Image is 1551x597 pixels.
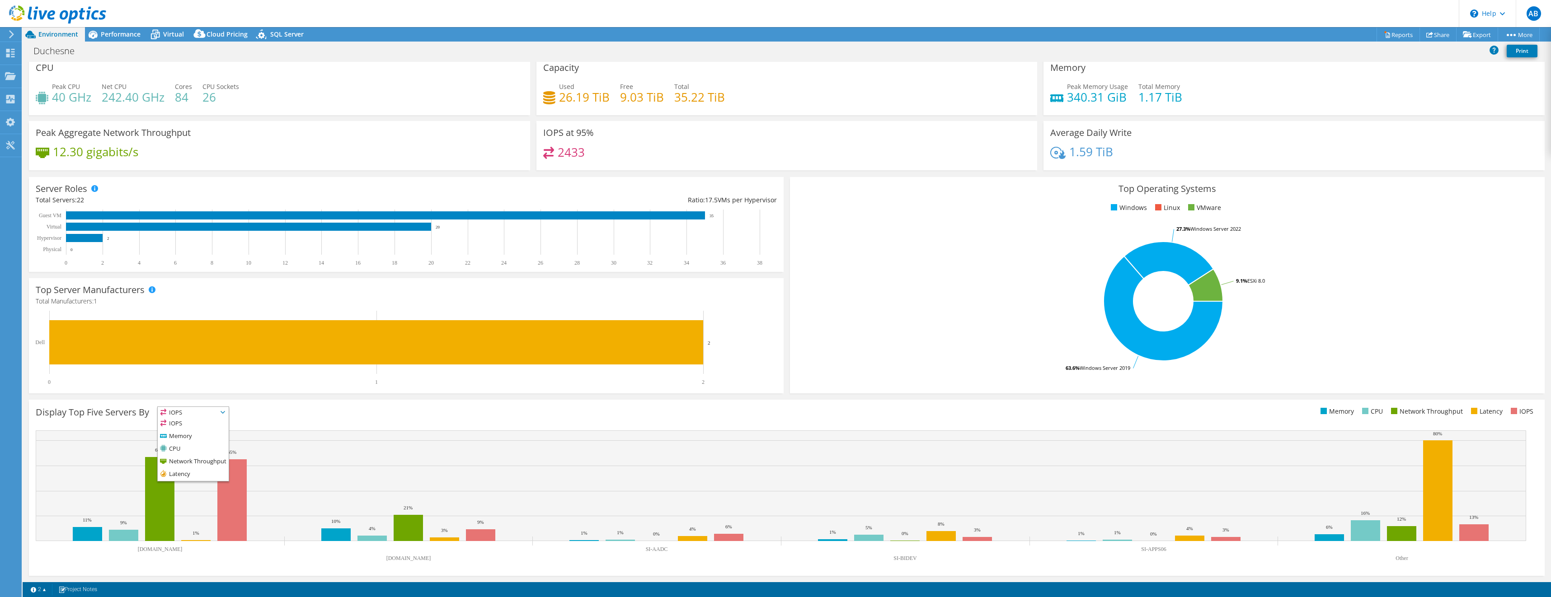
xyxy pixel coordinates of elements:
a: Export [1456,28,1498,42]
tspan: Windows Server 2019 [1080,364,1130,371]
text: 14 [319,260,324,266]
text: 0 [48,379,51,385]
li: CPU [158,443,229,456]
text: 18 [392,260,397,266]
text: 6% [1326,524,1333,530]
li: Linux [1153,203,1180,213]
text: 16 [355,260,361,266]
text: 11% [83,517,92,522]
span: AB [1527,6,1541,21]
text: 0 [70,247,73,252]
span: 1 [94,297,97,305]
text: 3% [441,527,448,533]
span: Environment [38,30,78,38]
tspan: 9.1% [1236,277,1247,284]
text: 1 [375,379,378,385]
text: 0% [653,531,660,536]
li: Windows [1109,203,1147,213]
span: Peak CPU [52,82,80,91]
text: 35 [710,214,714,218]
span: Used [559,82,574,91]
span: IOPS [158,407,229,418]
text: 3% [974,527,981,532]
h3: Memory [1050,63,1086,73]
text: 8 [211,260,213,266]
span: Total [674,82,689,91]
text: 36 [720,260,726,266]
h4: 242.40 GHz [102,92,164,102]
a: Project Notes [52,584,103,595]
a: More [1498,28,1540,42]
text: 16% [1361,510,1370,516]
h4: 2433 [558,147,585,157]
text: 2 [101,260,104,266]
text: SI-APPS06 [1141,546,1166,552]
text: 10% [331,518,340,524]
h1: Duchesne [29,46,89,56]
text: 0 [65,260,67,266]
tspan: ESXi 8.0 [1247,277,1265,284]
text: 1% [829,529,836,535]
h3: Average Daily Write [1050,128,1132,138]
text: 2 [708,340,710,345]
h4: 40 GHz [52,92,91,102]
h4: 35.22 TiB [674,92,725,102]
tspan: Windows Server 2022 [1190,225,1241,232]
text: SI-AADC [646,546,668,552]
text: 9% [477,519,484,525]
text: 30 [611,260,616,266]
h4: 340.31 GiB [1067,92,1128,102]
a: Share [1419,28,1457,42]
span: 22 [77,196,84,204]
text: 24 [501,260,507,266]
text: [DOMAIN_NAME] [386,555,431,561]
h3: Top Server Manufacturers [36,285,145,295]
span: Performance [101,30,141,38]
h4: 26.19 TiB [559,92,610,102]
h4: 1.59 TiB [1069,147,1113,157]
text: 2 [702,379,705,385]
span: SQL Server [270,30,304,38]
li: Network Throughput [1389,406,1463,416]
text: 21% [404,505,413,510]
text: 6% [725,524,732,529]
text: 4% [1186,526,1193,531]
svg: \n [1470,9,1478,18]
text: Dell [35,339,45,345]
text: 12 [282,260,288,266]
text: 4% [369,526,376,531]
div: Total Servers: [36,195,406,205]
text: SI-BIDEV [893,555,917,561]
text: 1% [1114,530,1121,535]
span: Free [620,82,633,91]
span: Cloud Pricing [207,30,248,38]
tspan: 27.3% [1176,225,1190,232]
tspan: 63.6% [1066,364,1080,371]
text: 9% [120,520,127,525]
span: 17.5 [705,196,718,204]
a: Reports [1377,28,1420,42]
text: 32 [647,260,653,266]
a: Print [1507,45,1537,57]
text: 1% [1078,531,1085,536]
li: Latency [1469,406,1503,416]
text: 20 [436,225,440,229]
text: 13% [1469,514,1478,520]
h4: 9.03 TiB [620,92,664,102]
text: 4% [689,526,696,532]
h4: Total Manufacturers: [36,296,777,306]
text: 12% [1397,516,1406,522]
text: 1% [617,530,624,535]
li: VMware [1186,203,1221,213]
text: 20 [428,260,434,266]
span: Virtual [163,30,184,38]
h3: Top Operating Systems [797,184,1538,194]
text: 1% [193,530,199,536]
span: Cores [175,82,192,91]
text: 80% [1433,431,1442,436]
h4: 12.30 gigabits/s [53,147,138,157]
text: 3% [1222,527,1229,532]
text: 26 [538,260,543,266]
text: [DOMAIN_NAME] [138,546,183,552]
text: 67% [155,447,164,452]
